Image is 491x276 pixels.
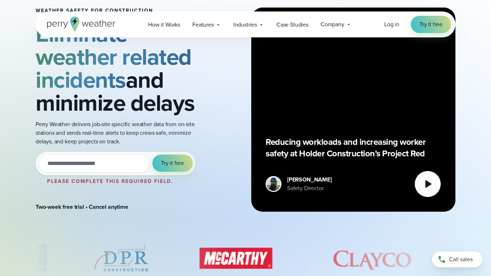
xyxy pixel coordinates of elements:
[161,159,184,167] span: Try it free
[152,155,193,172] button: Try it free
[411,16,451,33] a: Try it free
[432,252,482,267] a: Call sales
[287,175,332,184] div: [PERSON_NAME]
[276,20,308,29] span: Case Studies
[384,20,399,28] span: Log in
[36,22,204,114] h2: and minimize delays
[36,120,204,146] p: Perry Weather delivers job-site specific weather data from on-site stations and sends real-time a...
[321,20,344,29] span: Company
[47,178,173,185] label: Please complete this required field.
[384,20,399,29] a: Log in
[36,8,204,14] h1: Weather safety for Construction
[270,17,315,32] a: Case Studies
[148,20,180,29] span: How it Works
[192,20,214,29] span: Features
[267,177,280,191] img: Merco Chantres Headshot
[449,255,473,264] span: Call sales
[287,184,332,193] div: Safety Director
[36,203,128,211] strong: Two-week free trial • Cancel anytime
[36,17,192,97] strong: Eliminate weather related incidents
[233,20,257,29] span: Industries
[142,17,186,32] a: How it Works
[266,136,441,159] p: Reducing workloads and increasing worker safety at Holder Construction’s Project Red
[419,20,442,29] span: Try it free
